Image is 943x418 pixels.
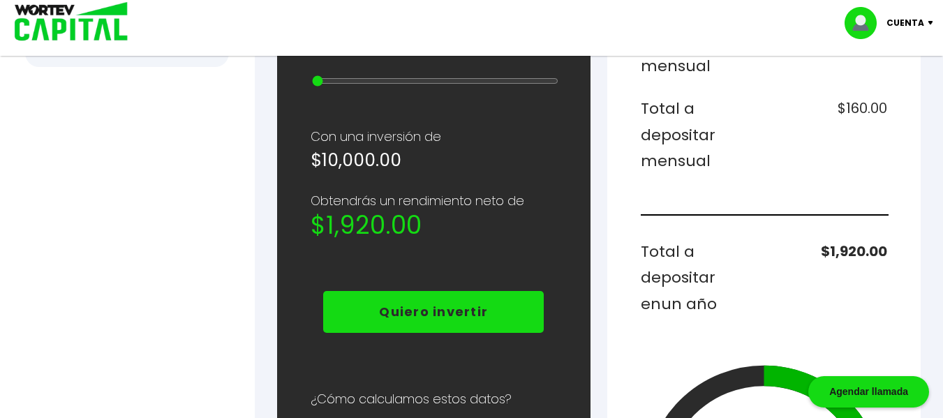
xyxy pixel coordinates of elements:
h6: Total a depositar en un año [641,239,759,318]
button: Quiero invertir [323,291,544,333]
h6: $1,920.00 [769,239,887,318]
div: Agendar llamada [808,376,929,408]
h2: $1,920.00 [311,211,557,239]
h5: $10,000.00 [311,147,557,174]
p: ¿Cómo calculamos estos datos? [311,389,557,410]
img: icon-down [924,21,943,25]
p: Quiero invertir [379,301,488,322]
h6: Total a depositar mensual [641,96,759,174]
p: Obtendrás un rendimiento neto de [311,191,557,211]
img: profile-image [845,7,886,39]
h6: $160.00 [769,96,887,174]
p: Cuenta [886,13,924,33]
p: Con una inversión de [311,126,557,147]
